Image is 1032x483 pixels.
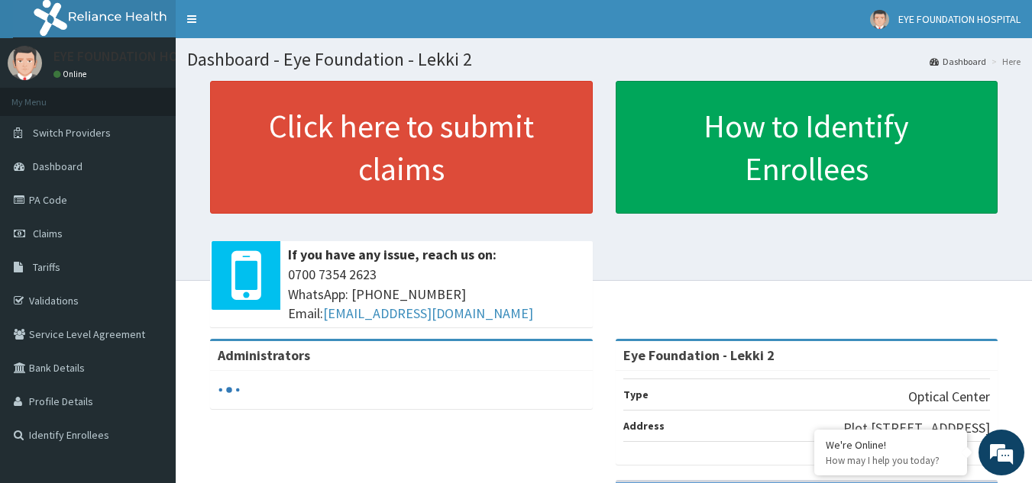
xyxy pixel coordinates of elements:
span: 0700 7354 2623 WhatsApp: [PHONE_NUMBER] Email: [288,265,585,324]
a: Dashboard [930,55,986,68]
svg: audio-loading [218,378,241,401]
span: Claims [33,227,63,240]
span: Dashboard [33,159,82,173]
p: Optical Center [908,387,990,407]
b: Administrators [218,346,310,364]
strong: Eye Foundation - Lekki 2 [623,346,775,364]
b: Type [623,388,649,401]
h1: Dashboard - Eye Foundation - Lekki 2 [187,50,1021,69]
a: Online [53,69,90,79]
p: How may I help you today? [826,454,956,467]
a: Click here to submit claims [210,81,593,214]
span: EYE FOUNDATION HOSPITAL [898,12,1021,26]
span: Tariffs [33,260,60,274]
a: [EMAIL_ADDRESS][DOMAIN_NAME] [323,304,533,322]
div: We're Online! [826,438,956,452]
span: Switch Providers [33,126,111,140]
img: User Image [870,10,889,29]
p: Plot [STREET_ADDRESS] [843,418,990,438]
a: How to Identify Enrollees [616,81,998,214]
li: Here [988,55,1021,68]
p: EYE FOUNDATION HOSPITAL [53,50,219,63]
b: Address [623,419,665,433]
b: If you have any issue, reach us on: [288,246,497,263]
img: User Image [8,46,42,80]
